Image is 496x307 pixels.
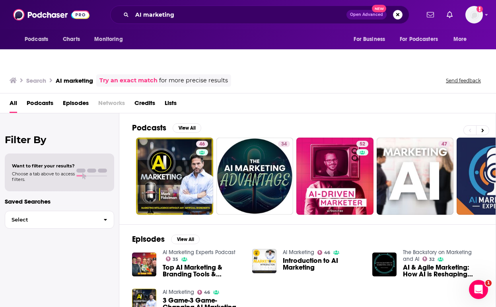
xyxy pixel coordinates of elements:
a: Top AI Marketing & Branding Tools & Strategies (w/ AI Marketing Experts) [163,264,243,278]
input: Search podcasts, credits, & more... [132,8,346,21]
svg: Add a profile image [477,6,483,12]
h3: Search [26,77,46,84]
span: 32 [429,258,434,261]
a: 35 [166,256,179,261]
iframe: Intercom live chat [469,280,488,299]
a: 34 [278,141,290,147]
a: Introduction to AI Marketing [283,257,363,271]
a: 47 [438,141,450,147]
a: 46 [317,250,331,255]
a: Show notifications dropdown [424,8,437,21]
span: 34 [281,140,287,148]
a: AI Marketing [163,289,194,295]
span: Charts [63,34,80,45]
span: More [453,34,467,45]
img: Introduction to AI Marketing [252,249,276,273]
span: 47 [442,140,447,148]
span: 1 [485,280,492,286]
a: 47 [377,138,454,215]
button: open menu [448,32,477,47]
button: open menu [395,32,449,47]
a: AI & Agile Marketing: How AI is Reshaping Marketing Strategies [403,264,483,278]
span: Logged in as egilfenbaum [465,6,483,23]
span: Choose a tab above to access filters. [12,171,75,182]
button: Select [5,211,114,229]
a: 46 [136,138,213,215]
button: View All [171,235,200,244]
span: 46 [324,251,330,255]
button: Show profile menu [465,6,483,23]
button: Open AdvancedNew [346,10,387,19]
a: PodcastsView All [132,123,201,133]
h3: AI marketing [56,77,93,84]
span: New [372,5,386,12]
a: Lists [165,97,177,113]
span: Want to filter your results? [12,163,75,169]
span: 46 [199,140,205,148]
img: Podchaser - Follow, Share and Rate Podcasts [13,7,89,22]
button: open menu [348,32,395,47]
a: Try an exact match [99,76,158,85]
a: Show notifications dropdown [443,8,456,21]
span: Monitoring [94,34,123,45]
a: All [10,97,17,113]
img: User Profile [465,6,483,23]
button: open menu [19,32,58,47]
a: AI Marketing [283,249,314,256]
button: View All [173,123,201,133]
h2: Filter By [5,134,114,146]
a: 46 [196,141,208,147]
a: 34 [216,138,294,215]
a: 32 [422,256,435,261]
a: 46 [197,290,210,295]
div: Search podcasts, credits, & more... [110,6,409,24]
p: Saved Searches [5,198,114,205]
button: Send feedback [443,77,483,84]
span: 52 [360,140,365,148]
span: 35 [173,258,178,261]
span: Select [5,217,97,222]
a: Charts [58,32,85,47]
span: Podcasts [25,34,48,45]
a: EpisodesView All [132,234,200,244]
a: 52 [296,138,373,215]
span: For Podcasters [400,34,438,45]
a: Episodes [63,97,89,113]
button: open menu [89,32,133,47]
a: AI Marketing Experts Podcast [163,249,235,256]
span: For Business [354,34,385,45]
a: Credits [134,97,155,113]
h2: Episodes [132,234,165,244]
span: Networks [98,97,125,113]
span: 46 [204,291,210,294]
span: for more precise results [159,76,228,85]
span: Open Advanced [350,13,383,17]
img: Top AI Marketing & Branding Tools & Strategies (w/ AI Marketing Experts) [132,253,156,277]
a: 52 [356,141,368,147]
img: AI & Agile Marketing: How AI is Reshaping Marketing Strategies [372,253,397,277]
a: Podcasts [27,97,53,113]
h2: Podcasts [132,123,166,133]
a: The Backstory on Marketing and AI [403,249,472,262]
